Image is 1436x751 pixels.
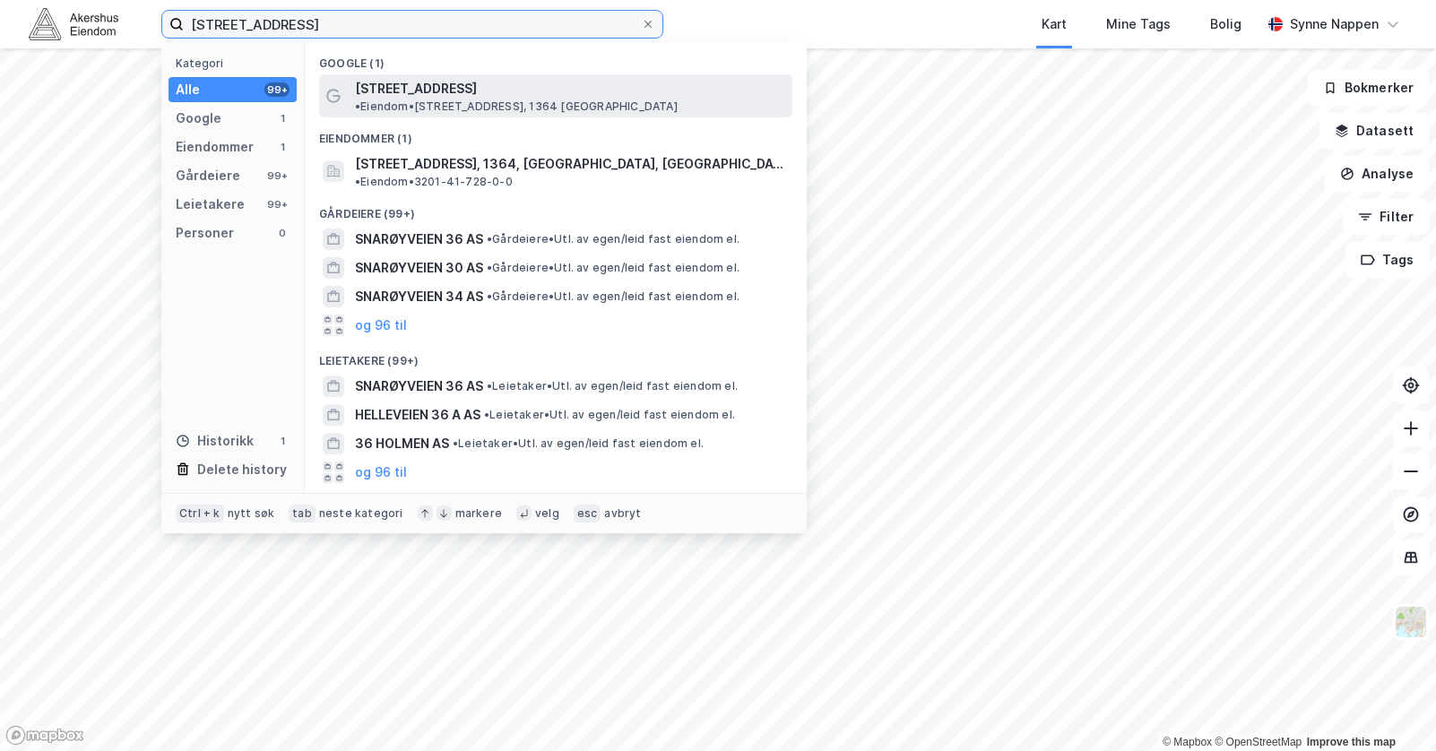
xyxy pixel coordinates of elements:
div: Alle [176,79,200,100]
div: Eiendommer (1) [305,117,807,150]
div: Kontrollprogram for chat [1346,665,1436,751]
div: neste kategori [319,506,403,521]
div: 1 [275,111,290,125]
span: • [487,289,492,303]
div: nytt søk [228,506,275,521]
button: og 96 til [355,315,407,336]
span: HELLEVEIEN 36 A AS [355,404,480,426]
div: Historikk (1) [305,487,807,519]
button: Analyse [1325,156,1429,192]
span: • [484,408,489,421]
img: akershus-eiendom-logo.9091f326c980b4bce74ccdd9f866810c.svg [29,8,118,39]
div: esc [574,505,601,522]
div: avbryt [604,506,641,521]
img: Z [1394,605,1428,639]
div: Historikk [176,430,254,452]
div: Ctrl + k [176,505,224,522]
div: Personer [176,222,234,244]
button: Tags [1345,242,1429,278]
button: Datasett [1319,113,1429,149]
div: Bolig [1210,13,1241,35]
span: Gårdeiere • Utl. av egen/leid fast eiendom el. [487,261,740,275]
div: 99+ [264,197,290,211]
span: • [487,261,492,274]
span: • [355,175,360,188]
div: 1 [275,434,290,448]
button: og 96 til [355,462,407,483]
span: • [487,232,492,246]
iframe: Chat Widget [1346,665,1436,751]
button: Filter [1343,199,1429,235]
div: Delete history [197,459,287,480]
div: Gårdeiere (99+) [305,193,807,225]
div: Synne Nappen [1290,13,1379,35]
input: Søk på adresse, matrikkel, gårdeiere, leietakere eller personer [184,11,641,38]
div: tab [289,505,316,522]
a: Mapbox homepage [5,725,84,746]
div: Google (1) [305,42,807,74]
span: • [453,436,458,450]
div: Gårdeiere [176,165,240,186]
span: Leietaker • Utl. av egen/leid fast eiendom el. [484,408,735,422]
div: 99+ [264,82,290,97]
div: Mine Tags [1106,13,1171,35]
span: Gårdeiere • Utl. av egen/leid fast eiendom el. [487,289,740,304]
span: 36 HOLMEN AS [355,433,449,454]
span: • [487,379,492,393]
span: Leietaker • Utl. av egen/leid fast eiendom el. [453,436,704,451]
div: 99+ [264,168,290,183]
span: • [355,99,360,113]
span: Gårdeiere • Utl. av egen/leid fast eiendom el. [487,232,740,246]
span: Eiendom • 3201-41-728-0-0 [355,175,513,189]
div: 0 [275,226,290,240]
div: markere [455,506,502,521]
span: [STREET_ADDRESS], 1364, [GEOGRAPHIC_DATA], [GEOGRAPHIC_DATA] [355,153,785,175]
a: Improve this map [1307,736,1396,748]
div: velg [535,506,559,521]
div: Leietakere (99+) [305,340,807,372]
span: [STREET_ADDRESS] [355,78,477,99]
div: Eiendommer [176,136,254,158]
a: Mapbox [1163,736,1212,748]
button: Bokmerker [1308,70,1429,106]
a: OpenStreetMap [1215,736,1302,748]
span: SNARØYVEIEN 30 AS [355,257,483,279]
span: SNARØYVEIEN 36 AS [355,375,483,397]
div: Kart [1042,13,1067,35]
span: SNARØYVEIEN 34 AS [355,286,483,307]
span: SNARØYVEIEN 36 AS [355,229,483,250]
div: 1 [275,140,290,154]
span: Eiendom • [STREET_ADDRESS], 1364 [GEOGRAPHIC_DATA] [355,99,678,114]
span: Leietaker • Utl. av egen/leid fast eiendom el. [487,379,738,393]
div: Leietakere [176,194,245,215]
div: Google [176,108,221,129]
div: Kategori [176,56,297,70]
